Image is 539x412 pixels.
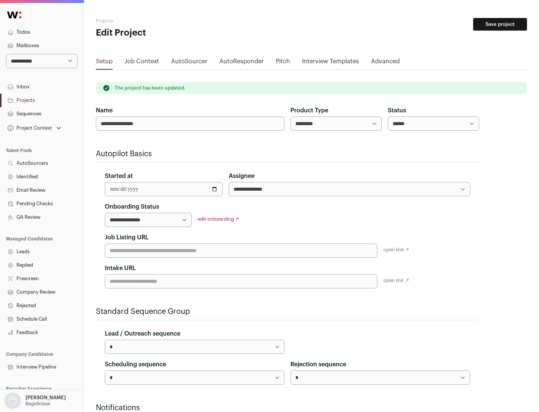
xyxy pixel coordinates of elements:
label: Lead / Outreach sequence [105,329,180,338]
p: [PERSON_NAME] [25,395,66,401]
a: Advanced [371,57,400,69]
h2: Standard Sequence Group [96,306,479,317]
h2: Projects [96,18,240,24]
div: Project Context [6,125,52,131]
label: Assignee [229,172,255,181]
label: Intake URL [105,264,136,273]
button: Open dropdown [3,393,67,409]
p: Bagelicious [25,401,50,407]
button: Save project [473,18,527,31]
a: AutoResponder [219,57,264,69]
a: Setup [96,57,113,69]
a: edit onboarding ↗ [198,216,239,221]
a: Job Context [125,57,159,69]
label: Onboarding Status [105,202,159,211]
label: Status [388,106,406,115]
label: Product Type [290,106,328,115]
a: Interview Templates [302,57,359,69]
label: Rejection sequence [290,360,346,369]
label: Name [96,106,113,115]
a: Pitch [276,57,290,69]
label: Scheduling sequence [105,360,166,369]
a: AutoSourcer [171,57,207,69]
label: Started at [105,172,133,181]
h1: Edit Project [96,27,240,39]
p: The project has been updated. [115,85,186,91]
img: Wellfound [3,7,25,22]
h2: Autopilot Basics [96,149,479,159]
button: Open dropdown [6,123,63,133]
label: Job Listing URL [105,233,149,242]
img: nopic.png [4,393,21,409]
